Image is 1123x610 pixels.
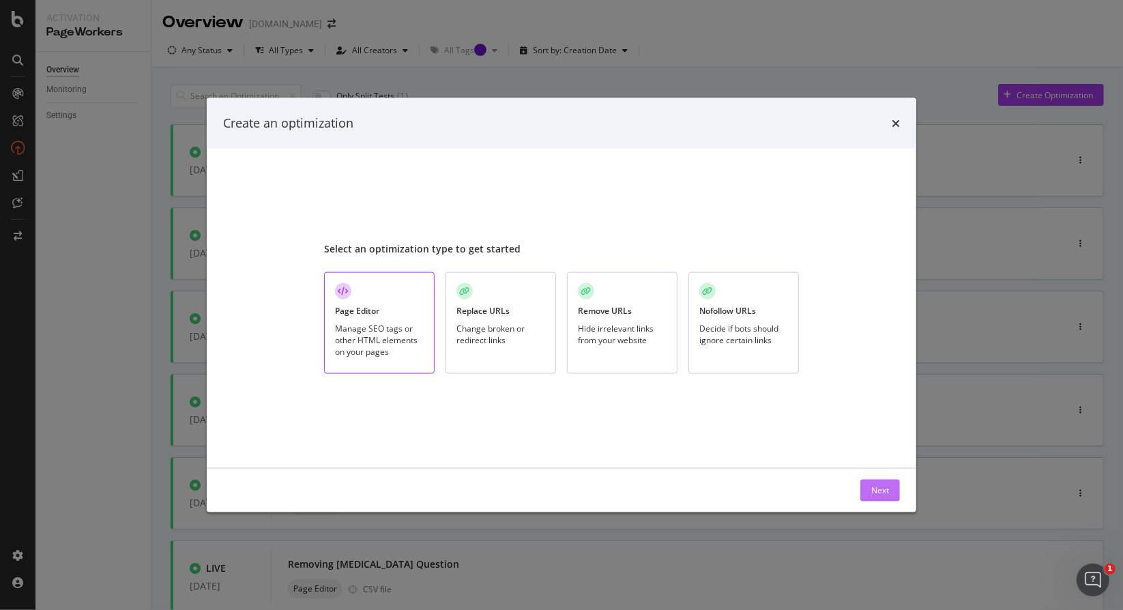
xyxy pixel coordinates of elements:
[699,322,788,345] div: Decide if bots should ignore certain links
[324,242,799,256] div: Select an optimization type to get started
[207,98,916,512] div: modal
[335,322,424,357] div: Manage SEO tags or other HTML elements on your pages
[335,305,379,317] div: Page Editor
[892,115,900,132] div: times
[456,305,510,317] div: Replace URLs
[578,322,667,345] div: Hide irrelevant links from your website
[860,479,900,501] button: Next
[223,115,353,132] div: Create an optimization
[1077,564,1109,596] iframe: Intercom live chat
[871,484,889,496] div: Next
[699,305,756,317] div: Nofollow URLs
[1105,564,1115,575] span: 1
[456,322,545,345] div: Change broken or redirect links
[578,305,632,317] div: Remove URLs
